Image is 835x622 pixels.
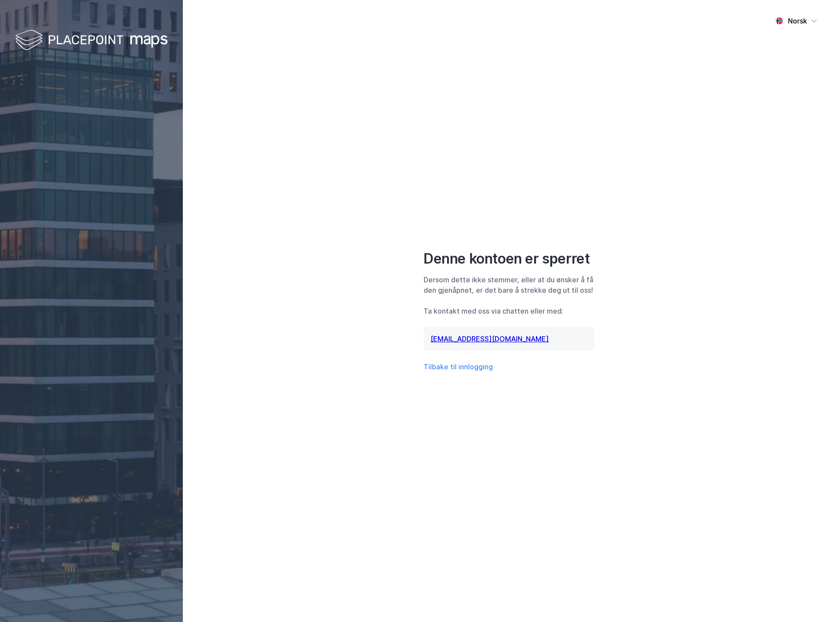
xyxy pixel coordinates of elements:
button: Tilbake til innlogging [424,361,493,372]
div: Denne kontoen er sperret [424,250,594,268]
div: Norsk [788,16,807,26]
a: [EMAIL_ADDRESS][DOMAIN_NAME] [431,334,549,343]
div: Dersom dette ikke stemmer, eller at du ønsker å få den gjenåpnet, er det bare å strekke deg ut ti... [424,274,594,295]
div: Kontrollprogram for chat [791,580,835,622]
div: Ta kontakt med oss via chatten eller med: [424,306,594,316]
iframe: Chat Widget [791,580,835,622]
img: logo-white.f07954bde2210d2a523dddb988cd2aa7.svg [15,28,168,54]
